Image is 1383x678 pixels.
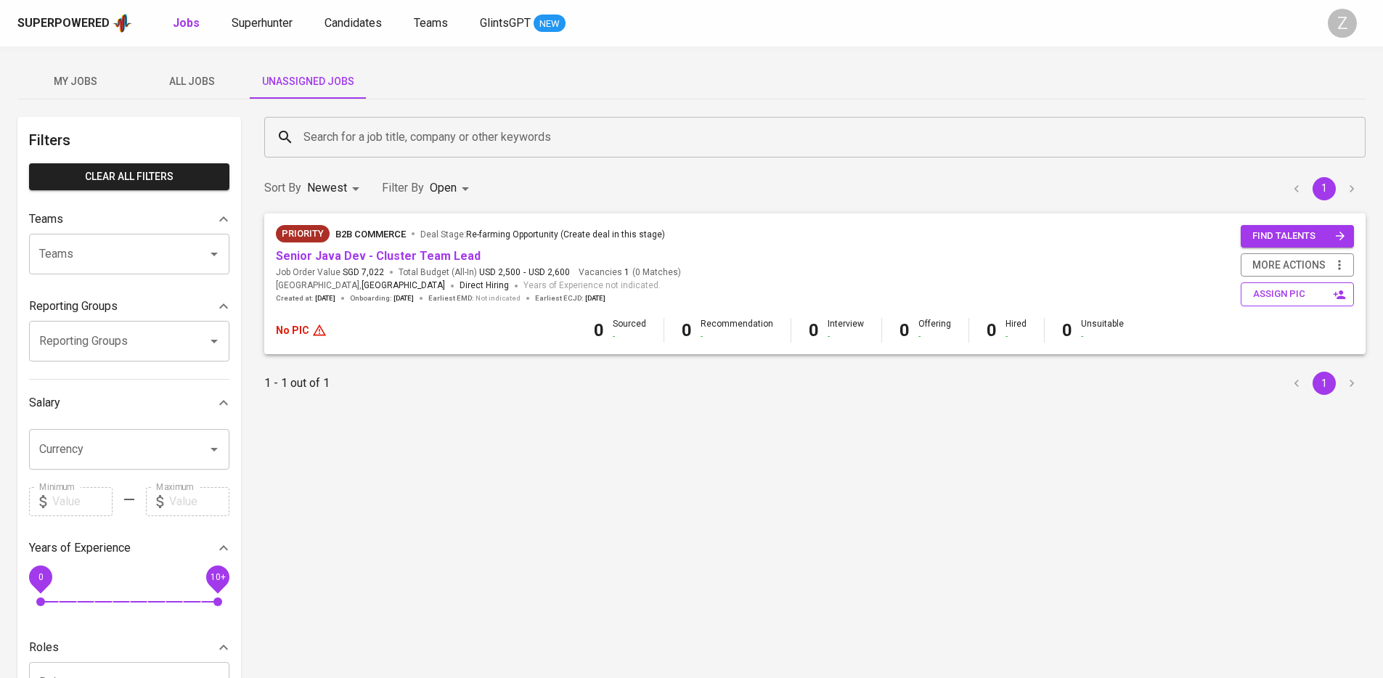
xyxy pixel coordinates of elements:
[29,534,229,563] div: Years of Experience
[325,16,382,30] span: Candidates
[430,175,474,202] div: Open
[1253,286,1345,303] span: assign pic
[276,226,330,241] span: Priority
[1005,330,1027,343] div: -
[828,330,864,343] div: -
[579,266,681,279] span: Vacancies ( 0 Matches )
[173,15,203,33] a: Jobs
[460,280,509,290] span: Direct Hiring
[613,318,646,343] div: Sourced
[420,229,665,240] span: Deal Stage :
[428,293,521,303] span: Earliest EMD :
[613,330,646,343] div: -
[594,320,604,340] b: 0
[350,293,414,303] span: Onboarding :
[479,266,521,279] span: USD 2,500
[335,229,406,240] span: B2B Commerce
[430,181,457,195] span: Open
[1005,318,1027,343] div: Hired
[232,15,295,33] a: Superhunter
[29,163,229,190] button: Clear All filters
[414,16,448,30] span: Teams
[52,487,113,516] input: Value
[1283,177,1366,200] nav: pagination navigation
[29,205,229,234] div: Teams
[899,320,910,340] b: 0
[264,375,330,392] p: 1 - 1 out of 1
[276,293,335,303] span: Created at :
[307,175,364,202] div: Newest
[399,266,570,279] span: Total Budget (All-In)
[38,571,43,581] span: 0
[29,128,229,152] h6: Filters
[307,179,347,197] p: Newest
[142,73,241,91] span: All Jobs
[987,320,997,340] b: 0
[258,73,357,91] span: Unassigned Jobs
[210,571,225,581] span: 10+
[29,394,60,412] p: Salary
[113,12,132,34] img: app logo
[523,279,661,293] span: Years of Experience not indicated.
[382,179,424,197] p: Filter By
[535,293,605,303] span: Earliest ECJD :
[476,293,521,303] span: Not indicated
[1241,282,1354,306] button: assign pic
[414,15,451,33] a: Teams
[26,73,125,91] span: My Jobs
[1081,330,1124,343] div: -
[276,249,481,263] a: Senior Java Dev - Cluster Team Lead
[480,16,531,30] span: GlintsGPT
[362,279,445,293] span: [GEOGRAPHIC_DATA]
[17,12,132,34] a: Superpoweredapp logo
[1241,253,1354,277] button: more actions
[29,388,229,417] div: Salary
[529,266,570,279] span: USD 2,600
[29,292,229,321] div: Reporting Groups
[204,244,224,264] button: Open
[343,266,384,279] span: SGD 7,022
[325,15,385,33] a: Candidates
[1252,256,1326,274] span: more actions
[29,539,131,557] p: Years of Experience
[17,15,110,32] div: Superpowered
[276,266,384,279] span: Job Order Value
[534,17,566,31] span: NEW
[1062,320,1072,340] b: 0
[276,225,330,242] div: New Job received from Demand Team
[480,15,566,33] a: GlintsGPT NEW
[315,293,335,303] span: [DATE]
[169,487,229,516] input: Value
[466,229,665,240] span: Re-farming Opportunity (Create deal in this stage)
[173,16,200,30] b: Jobs
[232,16,293,30] span: Superhunter
[701,318,773,343] div: Recommendation
[1328,9,1357,38] div: Z
[1313,177,1336,200] button: page 1
[585,293,605,303] span: [DATE]
[1313,372,1336,395] button: page 1
[523,266,526,279] span: -
[622,266,629,279] span: 1
[1283,372,1366,395] nav: pagination navigation
[701,330,773,343] div: -
[276,279,445,293] span: [GEOGRAPHIC_DATA] ,
[1081,318,1124,343] div: Unsuitable
[809,320,819,340] b: 0
[682,320,692,340] b: 0
[1241,225,1354,248] button: find talents
[41,168,218,186] span: Clear All filters
[29,211,63,228] p: Teams
[828,318,864,343] div: Interview
[204,439,224,460] button: Open
[29,298,118,315] p: Reporting Groups
[264,179,301,197] p: Sort By
[393,293,414,303] span: [DATE]
[29,633,229,662] div: Roles
[1252,228,1345,245] span: find talents
[276,323,309,338] p: No PIC
[918,318,951,343] div: Offering
[918,330,951,343] div: -
[29,639,59,656] p: Roles
[204,331,224,351] button: Open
